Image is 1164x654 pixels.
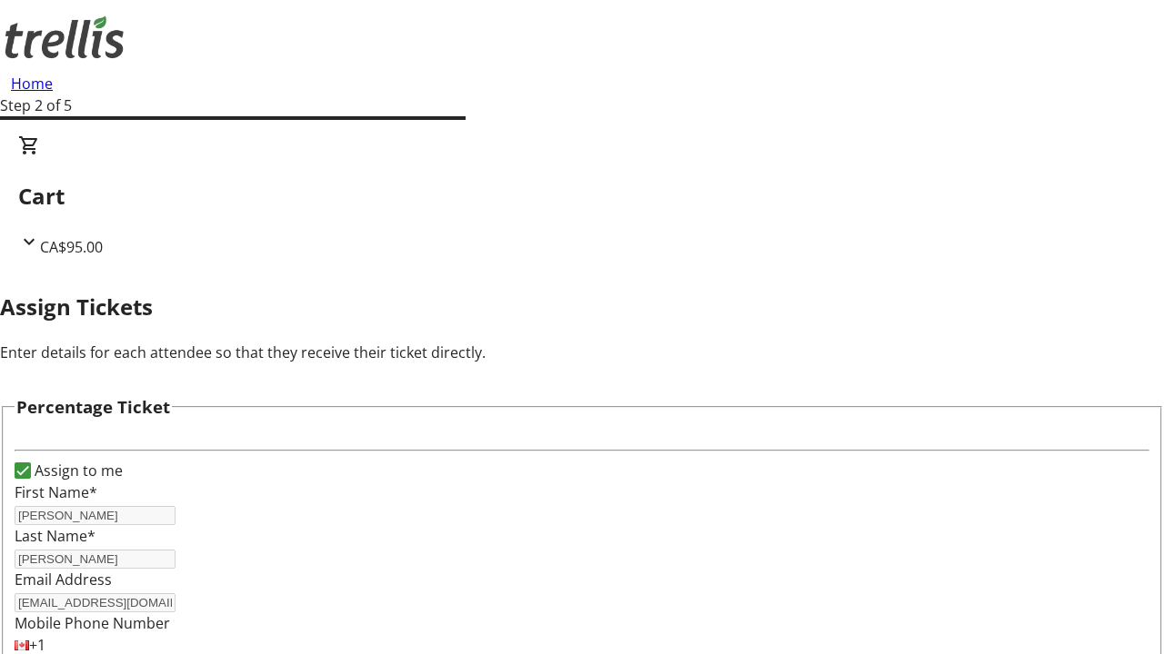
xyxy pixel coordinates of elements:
[40,237,103,257] span: CA$95.00
[16,394,170,420] h3: Percentage Ticket
[31,460,123,481] label: Assign to me
[18,180,1146,213] h2: Cart
[15,613,170,633] label: Mobile Phone Number
[15,482,97,502] label: First Name*
[15,526,95,546] label: Last Name*
[15,570,112,590] label: Email Address
[18,134,1146,258] div: CartCA$95.00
